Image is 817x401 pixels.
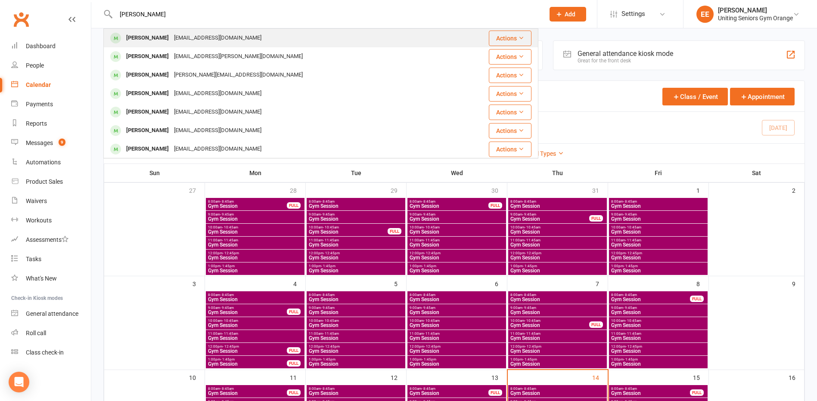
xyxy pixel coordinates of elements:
[510,200,605,204] span: 8:00am
[321,387,335,391] span: - 8:45am
[11,324,91,343] a: Roll call
[290,183,305,197] div: 28
[611,293,690,297] span: 8:00am
[308,264,404,268] span: 1:00pm
[208,264,303,268] span: 1:00pm
[510,225,605,229] span: 10:00am
[171,124,264,137] div: [EMAIL_ADDRESS][DOMAIN_NAME]
[611,297,690,302] span: Gym Session
[611,242,706,247] span: Gym Session
[693,370,708,384] div: 15
[409,361,504,367] span: Gym Session
[26,197,47,204] div: Waivers
[26,256,41,262] div: Tasks
[611,310,706,315] span: Gym Session
[611,255,706,260] span: Gym Session
[124,32,171,44] div: [PERSON_NAME]
[718,14,793,22] div: Uniting Seniors Gym Orange
[308,310,404,315] span: Gym Session
[624,358,638,361] span: - 1:45pm
[220,200,234,204] span: - 8:45am
[308,229,388,234] span: Gym Session
[308,268,404,273] span: Gym Session
[287,347,301,354] div: FULL
[525,319,541,323] span: - 10:45am
[510,229,605,234] span: Gym Session
[308,319,404,323] span: 10:00am
[422,213,435,216] span: - 9:45am
[589,321,603,328] div: FULL
[323,345,340,349] span: - 12:45pm
[792,183,804,197] div: 2
[11,37,91,56] a: Dashboard
[409,225,504,229] span: 10:00am
[522,293,536,297] span: - 8:45am
[611,319,706,323] span: 10:00am
[596,276,608,290] div: 7
[422,358,436,361] span: - 1:45pm
[525,251,541,255] span: - 12:45pm
[208,349,287,354] span: Gym Session
[308,323,404,328] span: Gym Session
[510,293,605,297] span: 8:00am
[308,361,404,367] span: Gym Session
[208,200,287,204] span: 8:00am
[424,238,440,242] span: - 11:45am
[623,213,637,216] span: - 9:45am
[489,105,531,120] button: Actions
[623,200,637,204] span: - 8:45am
[208,213,303,216] span: 9:00am
[287,308,301,315] div: FULL
[171,50,305,63] div: [EMAIL_ADDRESS][PERSON_NAME][DOMAIN_NAME]
[611,332,706,336] span: 11:00am
[208,242,303,247] span: Gym Session
[489,49,531,65] button: Actions
[208,238,303,242] span: 11:00am
[308,345,404,349] span: 12:00pm
[11,191,91,211] a: Waivers
[11,153,91,172] a: Automations
[407,164,507,182] th: Wed
[565,11,575,18] span: Add
[193,276,205,290] div: 3
[222,225,238,229] span: - 10:45am
[11,133,91,153] a: Messages 9
[623,293,637,297] span: - 8:45am
[323,225,339,229] span: - 10:45am
[11,230,91,250] a: Assessments
[290,370,305,384] div: 11
[696,276,708,290] div: 8
[709,164,805,182] th: Sat
[489,31,531,46] button: Actions
[792,276,804,290] div: 9
[730,88,795,105] button: Appointment
[522,306,536,310] span: - 9:45am
[208,358,287,361] span: 1:00pm
[220,387,234,391] span: - 8:45am
[422,387,435,391] span: - 8:45am
[510,358,605,361] span: 1:00pm
[171,87,264,100] div: [EMAIL_ADDRESS][DOMAIN_NAME]
[208,361,287,367] span: Gym Session
[208,251,303,255] span: 12:00pm
[208,391,287,396] span: Gym Session
[532,150,564,157] a: All Types
[625,332,641,336] span: - 11:45am
[696,6,714,23] div: EE
[26,101,53,108] div: Payments
[308,213,404,216] span: 9:00am
[409,200,489,204] span: 8:00am
[424,319,440,323] span: - 10:45am
[611,225,706,229] span: 10:00am
[409,297,504,302] span: Gym Session
[611,387,690,391] span: 8:00am
[611,345,706,349] span: 12:00pm
[287,389,301,396] div: FULL
[308,391,404,396] span: Gym Session
[308,216,404,222] span: Gym Session
[308,255,404,260] span: Gym Session
[626,251,642,255] span: - 12:45pm
[26,178,63,185] div: Product Sales
[611,268,706,273] span: Gym Session
[510,361,605,367] span: Gym Session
